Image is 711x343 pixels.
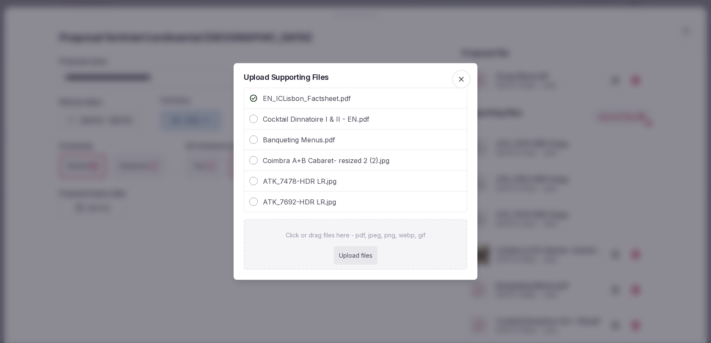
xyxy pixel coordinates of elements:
[263,135,335,145] span: Banqueting Menus.pdf
[334,246,378,265] div: Upload files
[263,176,336,186] span: ATK_7478-HDR LR.jpg
[263,197,336,207] span: ATK_7692-HDR LR.jpg
[286,231,425,240] p: Click or drag files here - pdf, jpeg, png, webp, gif
[244,73,467,81] h2: Upload Supporting Files
[263,155,389,166] span: Coimbra A+B Cabaret- resized 2 (2).jpg
[263,93,351,103] span: EN_ICLisbon_Factsheet.pdf
[263,114,369,124] span: Cocktail Dinnatoire I & II - EN.pdf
